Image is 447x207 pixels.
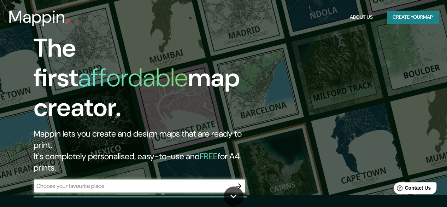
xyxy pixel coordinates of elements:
h2: Mappin lets you create and design maps that are ready to print. It's completely personalised, eas... [34,128,257,173]
input: Choose your favourite place [34,182,231,190]
h3: Mappin [8,7,65,27]
button: Create yourmap [387,11,439,24]
iframe: Help widget launcher [384,179,439,199]
button: About Us [347,11,376,24]
h1: affordable [78,61,188,94]
h1: The first map creator. [34,33,257,128]
img: mappin-pin [65,18,71,24]
h5: FREE [200,151,218,162]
